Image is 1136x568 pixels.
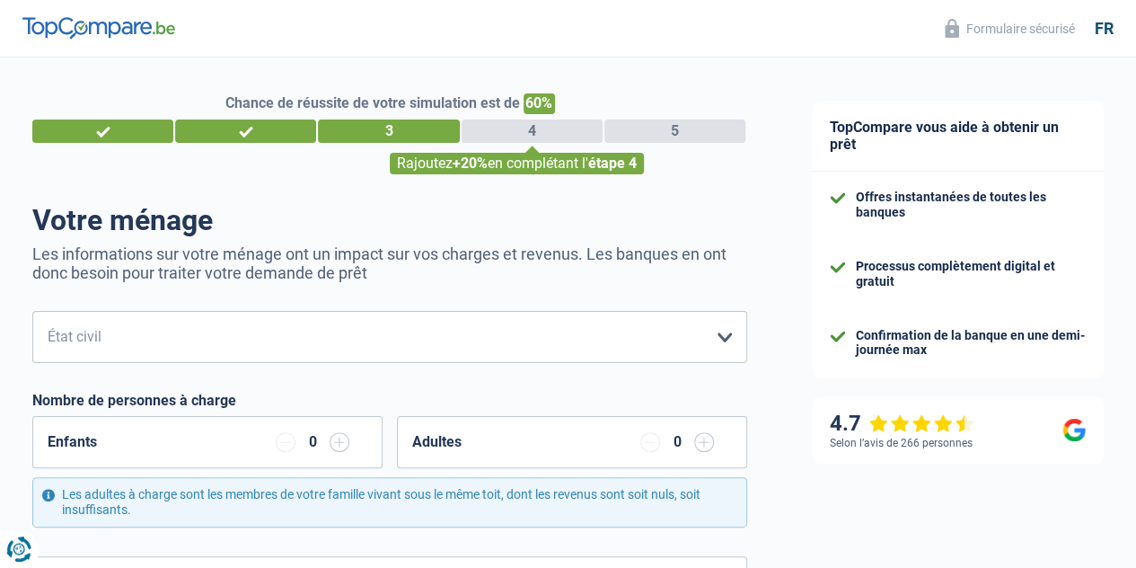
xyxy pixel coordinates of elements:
[669,435,685,449] div: 0
[32,477,747,528] div: Les adultes à charge sont les membres de votre famille vivant sous le même toit, dont les revenus...
[32,203,747,237] h1: Votre ménage
[588,155,637,172] span: étape 4
[830,411,974,437] div: 4.7
[318,120,459,143] div: 3
[225,94,520,111] span: Chance de réussite de votre simulation est de
[453,155,488,172] span: +20%
[32,244,747,282] p: Les informations sur votre ménage ont un impact sur vos charges et revenus. Les banques en ont do...
[830,437,973,449] div: Selon l’avis de 266 personnes
[175,120,316,143] div: 2
[390,153,644,174] div: Rajoutez en complétant l'
[462,120,603,143] div: 4
[22,17,175,39] img: TopCompare Logo
[304,435,321,449] div: 0
[934,13,1086,43] button: Formulaire sécurisé
[812,101,1104,172] div: TopCompare vous aide à obtenir un prêt
[524,93,555,114] span: 60%
[856,190,1086,220] div: Offres instantanées de toutes les banques
[856,259,1086,289] div: Processus complètement digital et gratuit
[32,120,173,143] div: 1
[604,120,745,143] div: 5
[32,392,236,409] label: Nombre de personnes à charge
[1095,19,1114,39] div: fr
[856,328,1086,359] div: Confirmation de la banque en une demi-journée max
[412,435,462,449] label: Adultes
[48,435,97,449] label: Enfants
